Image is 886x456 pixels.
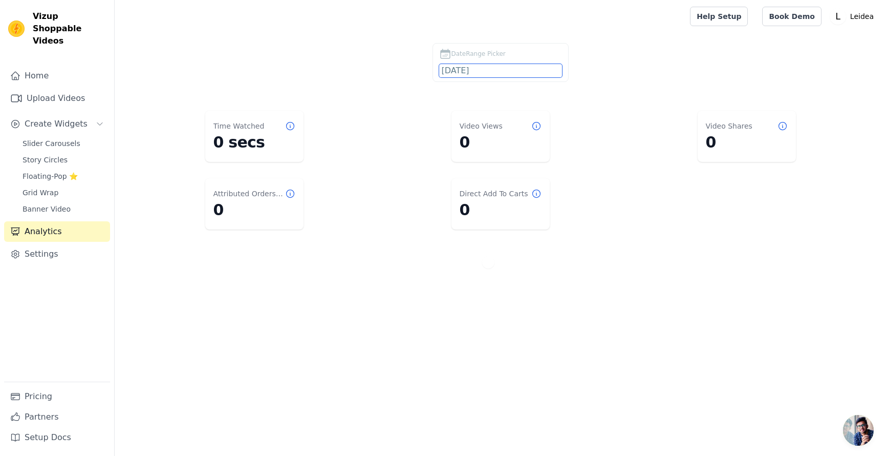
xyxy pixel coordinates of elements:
[16,185,110,200] a: Grid Wrap
[846,7,878,26] p: Leidea
[4,386,110,407] a: Pricing
[451,49,506,58] span: DateRange Picker
[213,133,295,152] dd: 0 secs
[16,202,110,216] a: Banner Video
[23,204,71,214] span: Banner Video
[16,169,110,183] a: Floating-Pop ⭐
[23,188,58,198] span: Grid Wrap
[835,11,840,22] text: L
[23,138,80,149] span: Slider Carousels
[4,427,110,448] a: Setup Docs
[4,114,110,134] button: Create Widgets
[23,155,68,165] span: Story Circles
[830,7,878,26] button: L Leidea
[213,121,265,131] dt: Time Watched
[4,88,110,109] a: Upload Videos
[8,20,25,37] img: Vizup
[460,133,542,152] dd: 0
[4,66,110,86] a: Home
[843,415,874,446] div: 开放式聊天
[762,7,821,26] a: Book Demo
[460,201,542,219] dd: 0
[16,153,110,167] a: Story Circles
[690,7,748,26] a: Help Setup
[4,221,110,242] a: Analytics
[33,10,106,47] span: Vizup Shoppable Videos
[439,64,562,77] input: DateRange Picker
[16,136,110,151] a: Slider Carousels
[706,133,788,152] dd: 0
[460,121,503,131] dt: Video Views
[460,189,528,199] dt: Direct Add To Carts
[213,189,285,199] dt: Attributed Orders Count
[4,407,110,427] a: Partners
[706,121,752,131] dt: Video Shares
[213,201,295,219] dd: 0
[25,118,88,130] span: Create Widgets
[4,244,110,264] a: Settings
[23,171,78,181] span: Floating-Pop ⭐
